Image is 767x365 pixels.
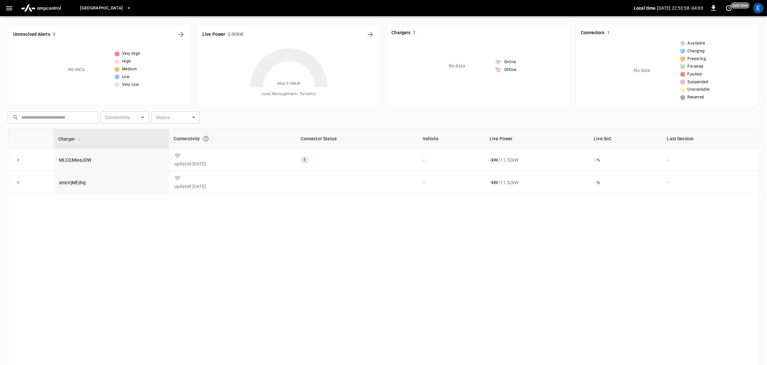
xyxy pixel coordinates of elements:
[418,171,485,194] td: -
[122,66,137,73] span: Medium
[78,2,134,15] button: [GEOGRAPHIC_DATA]
[59,180,86,185] a: xmnVjMEdvg
[122,58,131,65] span: High
[663,149,759,171] td: -
[277,81,300,87] span: Max. 9.98 kW
[663,171,759,194] td: -
[174,183,291,190] p: updated [DATE]
[13,155,23,165] button: expand row
[688,71,702,78] span: Faulted
[688,48,705,54] span: Charging
[688,86,710,93] span: Unavailable
[504,67,516,73] span: Offline
[365,29,376,40] button: Energy Overview
[490,179,584,186] div: / 11.52 kW
[607,29,610,36] h6: 1
[13,31,50,38] h6: Unresolved Alerts
[58,135,83,143] span: Charger
[688,94,704,101] span: Reserved
[634,67,650,74] p: No data
[13,178,23,187] button: expand row
[202,31,225,38] h6: Live Power
[122,51,140,57] span: Very High
[174,161,291,167] p: updated [DATE]
[418,129,485,149] th: Vehicle
[296,129,418,149] th: Connector Status
[200,133,212,144] button: Connection between the charger and our software.
[753,3,763,13] div: profile-icon
[688,79,708,85] span: Suspended
[301,156,308,163] div: 1
[688,40,705,47] span: Available
[589,129,662,149] th: Live SoC
[68,66,85,73] p: No data
[485,129,589,149] th: Live Power
[59,157,91,163] a: MLCQMwaJDW
[80,5,123,12] span: [GEOGRAPHIC_DATA]
[490,157,584,163] div: / 11.52 kW
[663,129,759,149] th: Last Session
[634,5,656,11] p: Local time
[413,29,416,36] h6: 2
[174,133,292,144] div: Connectivity
[228,31,243,38] h6: 0.00 kW
[53,31,55,38] h6: 0
[18,2,63,14] img: ampcontrol.io logo
[262,91,316,97] span: Load Management = Dynamic
[504,59,516,65] span: Online
[581,29,605,36] h6: Connectors
[688,64,704,70] span: Finished
[589,171,662,194] td: - %
[688,56,706,62] span: Preparing
[724,3,734,13] button: set refresh interval
[176,29,186,40] button: All Alerts
[392,29,411,36] h6: Chargers
[449,63,465,69] p: No data
[731,2,750,9] span: just now
[490,179,498,186] p: - kW
[490,157,498,163] p: - kW
[657,5,703,11] p: [DATE] 22:53:58 -04:00
[122,74,129,80] span: Low
[589,149,662,171] td: - %
[122,82,139,88] span: Very Low
[418,149,485,171] td: -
